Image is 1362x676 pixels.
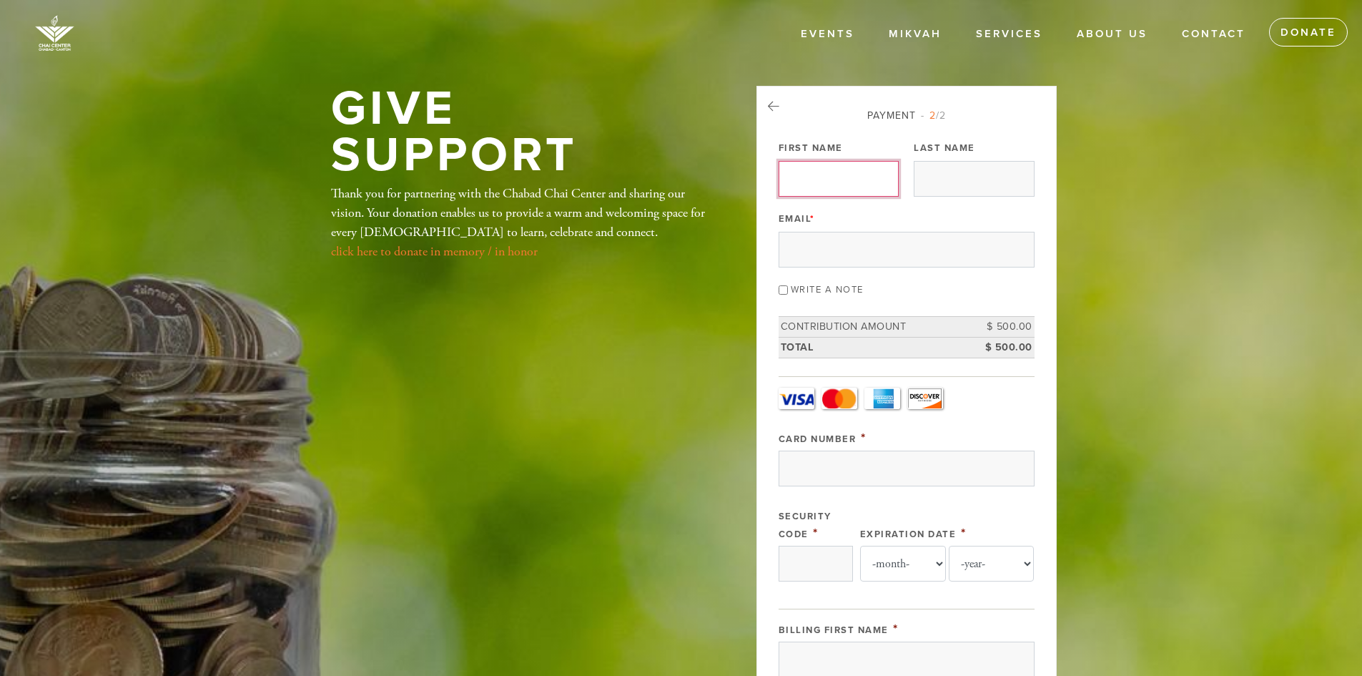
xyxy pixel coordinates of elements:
[779,433,857,445] label: Card Number
[893,621,899,637] span: This field is required.
[914,142,975,155] label: Last Name
[21,7,88,59] img: image%20%281%29.png
[821,388,857,409] a: MasterCard
[864,388,900,409] a: Amex
[970,337,1035,358] td: $ 500.00
[791,284,864,295] label: Write a note
[921,109,946,122] span: /2
[779,212,815,225] label: Email
[779,317,970,338] td: Contribution Amount
[779,624,889,636] label: Billing First Name
[929,109,936,122] span: 2
[1171,21,1256,48] a: Contact
[949,546,1035,582] select: Expiration Date year
[861,430,867,446] span: This field is required.
[331,243,538,260] a: click here to donate in memory / in honor
[779,108,1035,123] div: Payment
[907,388,943,409] a: Discover
[970,317,1035,338] td: $ 500.00
[331,86,710,178] h1: Give Support
[779,337,970,358] td: Total
[813,525,819,541] span: This field is required.
[1066,21,1158,48] a: About Us
[860,546,946,582] select: Expiration Date month
[790,21,865,48] a: Events
[779,142,843,155] label: First Name
[961,525,967,541] span: This field is required.
[1269,18,1348,46] a: Donate
[810,213,815,225] span: This field is required.
[878,21,952,48] a: Mikvah
[331,184,710,261] div: Thank you for partnering with the Chabad Chai Center and sharing our vision. Your donation enable...
[779,388,814,409] a: Visa
[779,511,831,540] label: Security Code
[965,21,1053,48] a: Services
[860,529,957,540] label: Expiration Date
